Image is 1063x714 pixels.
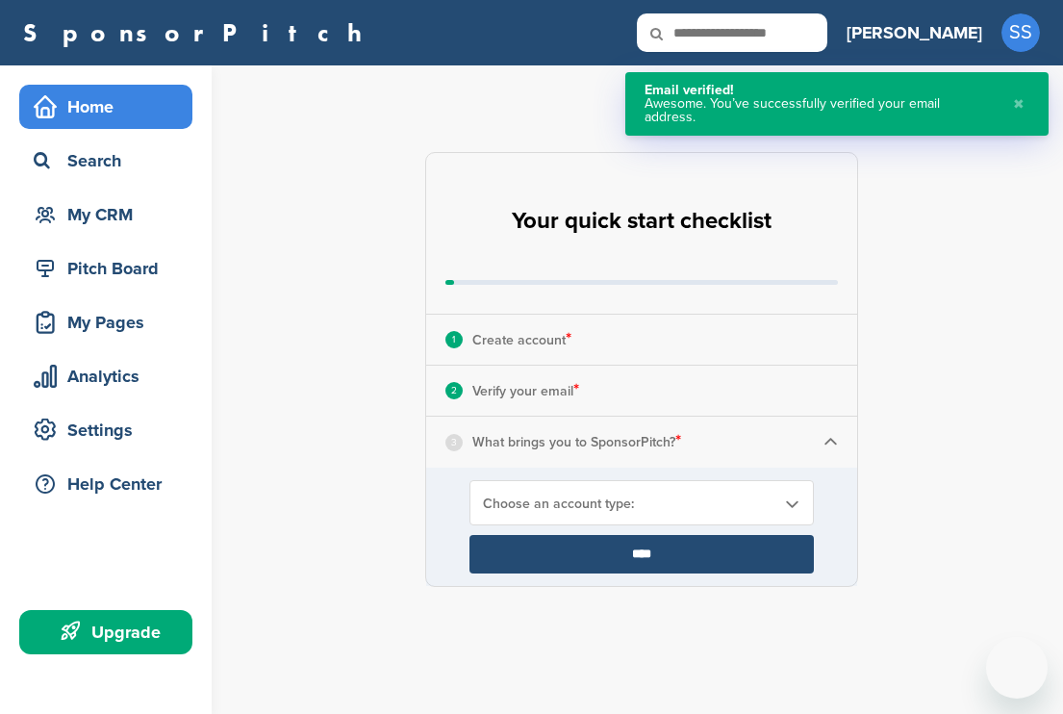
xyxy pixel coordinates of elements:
[645,84,994,97] div: Email verified!
[472,327,571,352] p: Create account
[29,197,192,232] div: My CRM
[1001,13,1040,52] span: SS
[23,20,374,45] a: SponsorPitch
[483,496,775,512] span: Choose an account type:
[29,359,192,394] div: Analytics
[472,378,579,403] p: Verify your email
[445,434,463,451] div: 3
[19,610,192,654] a: Upgrade
[29,305,192,340] div: My Pages
[29,467,192,501] div: Help Center
[986,637,1048,699] iframe: Button to launch messaging window
[19,246,192,291] a: Pitch Board
[29,89,192,124] div: Home
[472,429,681,454] p: What brings you to SponsorPitch?
[19,85,192,129] a: Home
[645,97,994,124] div: Awesome. You’ve successfully verified your email address.
[19,408,192,452] a: Settings
[445,382,463,399] div: 2
[19,139,192,183] a: Search
[19,462,192,506] a: Help Center
[445,331,463,348] div: 1
[29,615,192,650] div: Upgrade
[512,200,772,242] h2: Your quick start checklist
[19,192,192,237] a: My CRM
[823,435,838,449] img: Checklist arrow 1
[29,413,192,447] div: Settings
[1008,84,1029,124] button: Close
[847,12,982,54] a: [PERSON_NAME]
[847,19,982,46] h3: [PERSON_NAME]
[19,354,192,398] a: Analytics
[29,251,192,286] div: Pitch Board
[19,300,192,344] a: My Pages
[29,143,192,178] div: Search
